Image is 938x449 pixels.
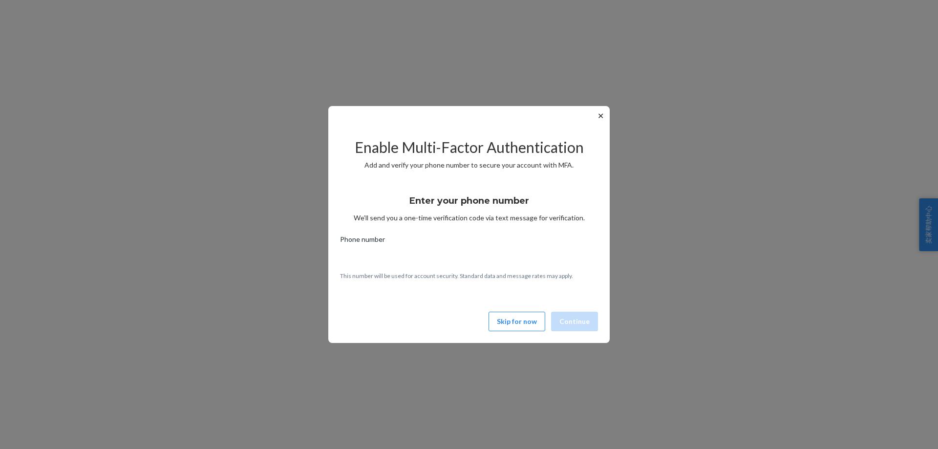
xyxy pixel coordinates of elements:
[340,235,385,248] span: Phone number
[340,187,598,223] div: We’ll send you a one-time verification code via text message for verification.
[489,312,545,331] button: Skip for now
[551,312,598,331] button: Continue
[596,110,606,122] button: ✕
[340,272,598,280] p: This number will be used for account security. Standard data and message rates may apply.
[409,194,529,207] h3: Enter your phone number
[340,160,598,170] p: Add and verify your phone number to secure your account with MFA.
[340,139,598,155] h2: Enable Multi-Factor Authentication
